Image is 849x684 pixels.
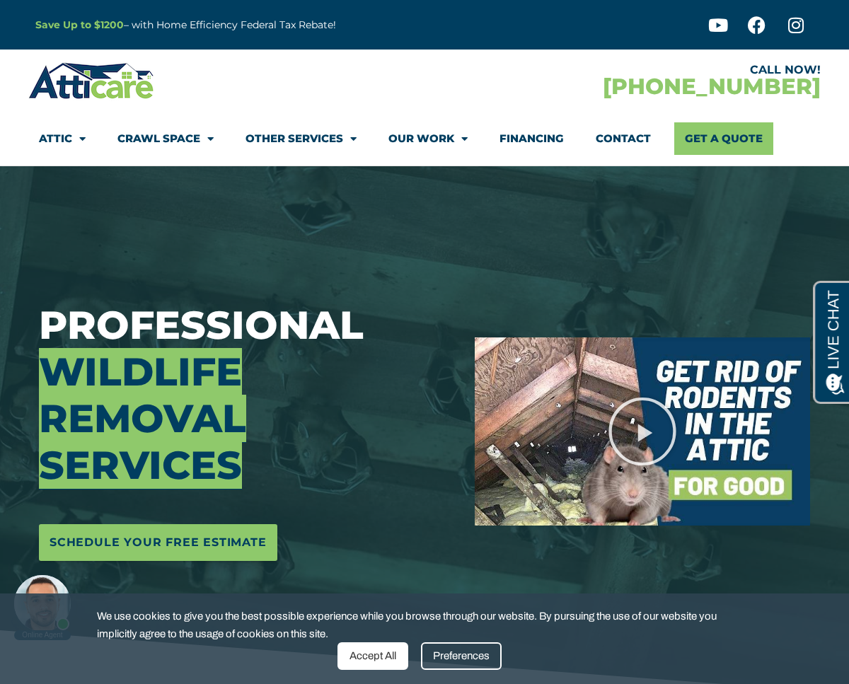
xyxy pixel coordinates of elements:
[35,17,494,33] p: – with Home Efficiency Federal Tax Rebate!
[424,64,821,76] div: CALL NOW!
[35,18,124,31] a: Save Up to $1200
[117,122,214,155] a: Crawl Space
[337,642,408,670] div: Accept All
[421,642,502,670] div: Preferences
[39,302,454,489] h3: Professional
[39,524,277,561] a: Schedule Your Free Estimate
[50,531,267,554] span: Schedule Your Free Estimate
[97,608,742,642] span: We use cookies to give you the best possible experience while you browse through our website. By ...
[388,122,468,155] a: Our Work
[596,122,651,155] a: Contact
[674,122,773,155] a: Get A Quote
[39,122,810,155] nav: Menu
[39,348,246,489] span: Wildlife Removal Services
[7,571,78,642] iframe: Chat Invitation
[499,122,564,155] a: Financing
[35,11,114,29] span: Opens a chat window
[39,122,86,155] a: Attic
[246,122,357,155] a: Other Services
[607,396,678,467] div: Play Video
